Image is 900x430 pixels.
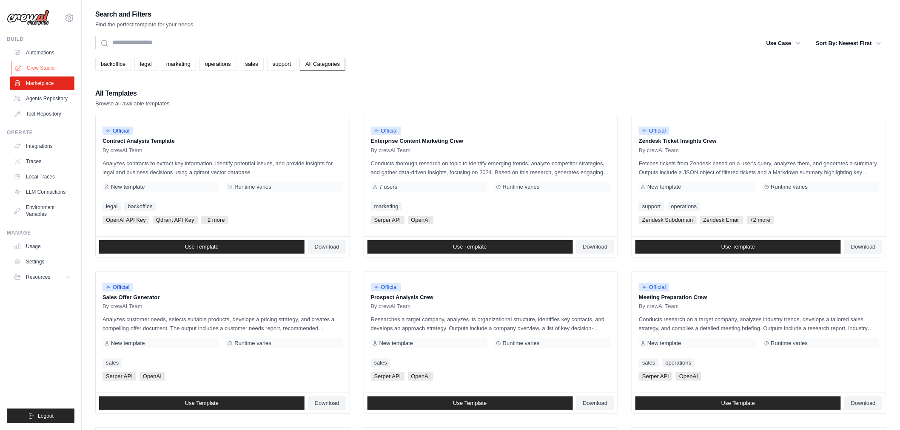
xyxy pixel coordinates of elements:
[371,147,411,154] span: By crewAI Team
[503,184,540,190] span: Runtime varies
[10,46,74,59] a: Automations
[700,216,743,224] span: Zendesk Email
[721,400,755,407] span: Use Template
[10,155,74,168] a: Traces
[99,396,305,410] a: Use Template
[7,129,74,136] div: Operate
[371,216,404,224] span: Serper API
[635,396,841,410] a: Use Template
[11,61,75,75] a: Crew Studio
[308,396,346,410] a: Download
[408,372,433,381] span: OpenAI
[103,293,343,302] p: Sales Offer Generator
[103,359,122,367] a: sales
[639,293,879,302] p: Meeting Preparation Crew
[503,340,540,347] span: Runtime varies
[639,159,879,177] p: Fetches tickets from Zendesk based on a user's query, analyzes them, and generates a summary. Out...
[639,137,879,145] p: Zendesk Ticket Insights Crew
[639,216,696,224] span: Zendesk Subdomain
[583,400,608,407] span: Download
[10,201,74,221] a: Environment Variables
[201,216,228,224] span: +2 more
[371,159,611,177] p: Conducts thorough research on topic to identify emerging trends, analyze competitor strategies, a...
[639,372,672,381] span: Serper API
[851,400,876,407] span: Download
[308,240,346,254] a: Download
[103,159,343,177] p: Analyzes contracts to extract key information, identify potential issues, and provide insights fo...
[10,170,74,184] a: Local Traces
[662,359,695,367] a: operations
[103,216,149,224] span: OpenAI API Key
[371,202,402,211] a: marketing
[761,36,806,51] button: Use Case
[103,147,142,154] span: By crewAI Team
[153,216,198,224] span: Qdrant API Key
[771,340,808,347] span: Runtime varies
[7,409,74,423] button: Logout
[379,184,398,190] span: 7 users
[199,58,236,71] a: operations
[635,240,841,254] a: Use Template
[103,372,136,381] span: Serper API
[639,303,679,310] span: By crewAI Team
[367,240,573,254] a: Use Template
[844,240,883,254] a: Download
[315,400,339,407] span: Download
[379,340,413,347] span: New template
[267,58,296,71] a: support
[10,92,74,105] a: Agents Repository
[10,185,74,199] a: LLM Connections
[371,137,611,145] p: Enterprise Content Marketing Crew
[185,400,219,407] span: Use Template
[576,396,615,410] a: Download
[103,303,142,310] span: By crewAI Team
[676,372,701,381] span: OpenAI
[639,127,669,135] span: Official
[26,274,50,280] span: Resources
[38,413,54,419] span: Logout
[234,340,271,347] span: Runtime varies
[124,202,156,211] a: backoffice
[583,243,608,250] span: Download
[844,396,883,410] a: Download
[408,216,433,224] span: OpenAI
[647,184,681,190] span: New template
[371,359,390,367] a: sales
[95,58,131,71] a: backoffice
[99,240,305,254] a: Use Template
[721,243,755,250] span: Use Template
[747,216,774,224] span: +2 more
[315,243,339,250] span: Download
[185,243,219,250] span: Use Template
[639,147,679,154] span: By crewAI Team
[576,240,615,254] a: Download
[851,243,876,250] span: Download
[811,36,886,51] button: Sort By: Newest First
[95,8,194,20] h2: Search and Filters
[161,58,196,71] a: marketing
[367,396,573,410] a: Use Template
[639,315,879,333] p: Conducts research on a target company, analyzes industry trends, develops a tailored sales strate...
[111,340,145,347] span: New template
[240,58,264,71] a: sales
[95,99,170,108] p: Browse all available templates
[7,10,49,26] img: Logo
[639,202,664,211] a: support
[371,315,611,333] p: Researches a target company, analyzes its organizational structure, identifies key contacts, and ...
[140,372,165,381] span: OpenAI
[371,293,611,302] p: Prospect Analysis Crew
[371,127,402,135] span: Official
[134,58,157,71] a: legal
[103,127,133,135] span: Official
[103,137,343,145] p: Contract Analysis Template
[7,229,74,236] div: Manage
[771,184,808,190] span: Runtime varies
[103,283,133,291] span: Official
[300,58,345,71] a: All Categories
[668,202,701,211] a: operations
[639,359,658,367] a: sales
[10,76,74,90] a: Marketplace
[647,340,681,347] span: New template
[371,372,404,381] span: Serper API
[10,139,74,153] a: Integrations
